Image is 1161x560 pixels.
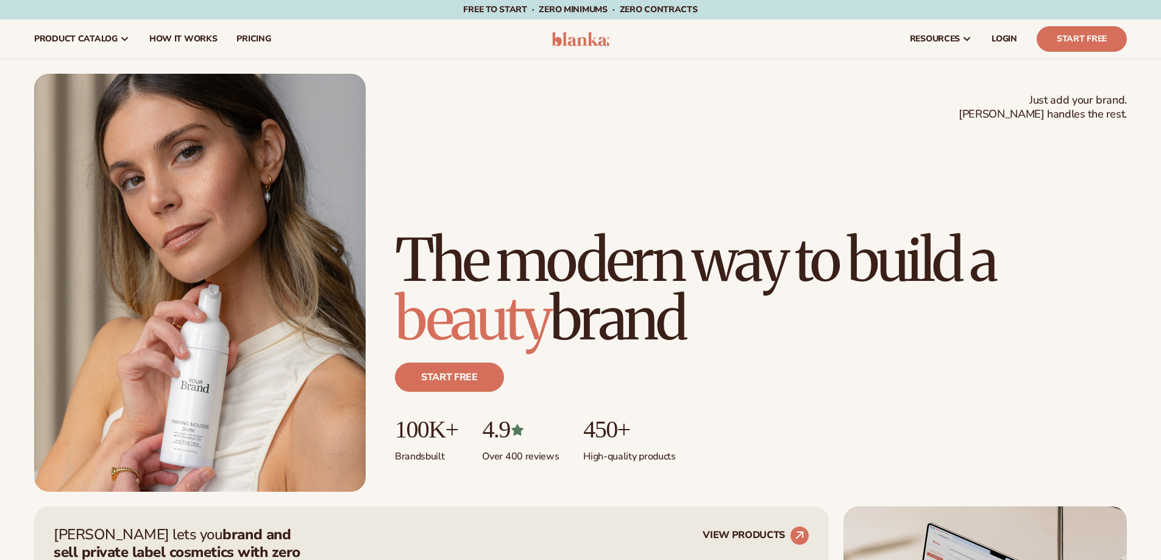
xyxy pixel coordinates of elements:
[583,443,675,463] p: High-quality products
[395,363,504,392] a: Start free
[236,34,271,44] span: pricing
[227,19,280,58] a: pricing
[24,19,140,58] a: product catalog
[463,4,697,15] span: Free to start · ZERO minimums · ZERO contracts
[140,19,227,58] a: How It Works
[482,416,559,443] p: 4.9
[959,93,1127,122] span: Just add your brand. [PERSON_NAME] handles the rest.
[900,19,982,58] a: resources
[982,19,1027,58] a: LOGIN
[395,443,458,463] p: Brands built
[395,282,550,355] span: beauty
[34,74,366,492] img: Female holding tanning mousse.
[583,416,675,443] p: 450+
[703,526,809,545] a: VIEW PRODUCTS
[149,34,218,44] span: How It Works
[395,231,1127,348] h1: The modern way to build a brand
[910,34,960,44] span: resources
[992,34,1017,44] span: LOGIN
[1037,26,1127,52] a: Start Free
[34,34,118,44] span: product catalog
[482,443,559,463] p: Over 400 reviews
[395,416,458,443] p: 100K+
[552,32,609,46] img: logo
